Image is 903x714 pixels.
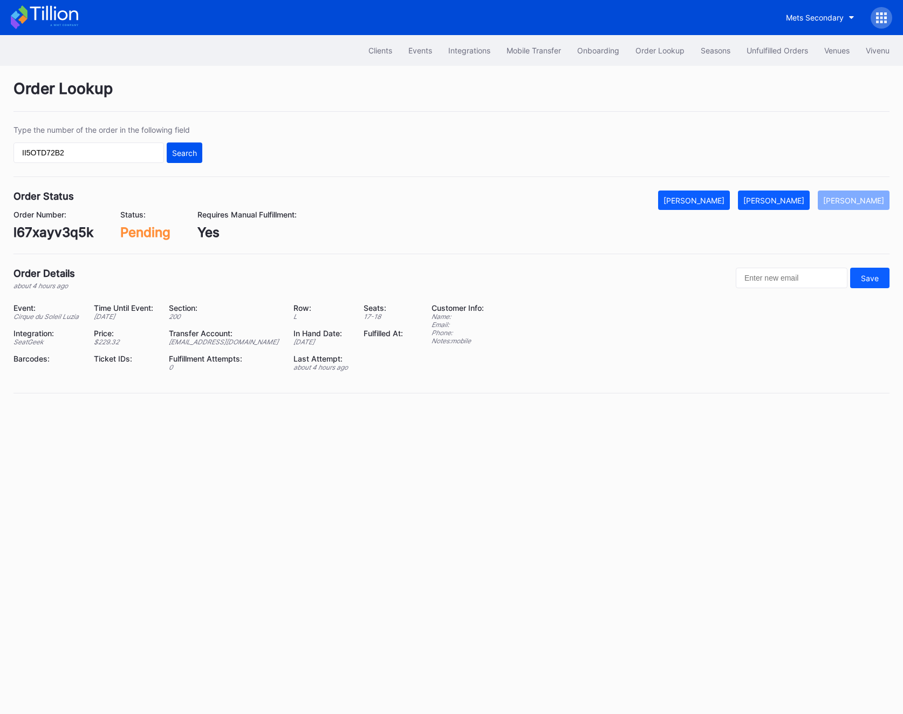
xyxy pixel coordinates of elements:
[818,191,890,210] button: [PERSON_NAME]
[169,329,280,338] div: Transfer Account:
[13,268,75,279] div: Order Details
[13,210,93,219] div: Order Number:
[364,329,405,338] div: Fulfilled At:
[738,40,816,60] button: Unfulfilled Orders
[13,312,80,321] div: Cirque du Soleil Luzia
[507,46,561,55] div: Mobile Transfer
[432,321,484,329] div: Email:
[408,46,432,55] div: Events
[432,337,484,345] div: Notes: mobile
[293,312,350,321] div: L
[94,303,155,312] div: Time Until Event:
[13,79,890,112] div: Order Lookup
[13,329,80,338] div: Integration:
[663,196,724,205] div: [PERSON_NAME]
[360,40,400,60] button: Clients
[13,225,93,240] div: l67xayv3q5k
[778,8,863,28] button: Mets Secondary
[13,191,74,202] div: Order Status
[743,196,804,205] div: [PERSON_NAME]
[736,268,847,288] input: Enter new email
[293,338,350,346] div: [DATE]
[364,303,405,312] div: Seats:
[94,329,155,338] div: Price:
[824,46,850,55] div: Venues
[738,191,810,210] button: [PERSON_NAME]
[13,303,80,312] div: Event:
[169,338,280,346] div: [EMAIL_ADDRESS][DOMAIN_NAME]
[861,274,879,283] div: Save
[627,40,693,60] button: Order Lookup
[293,329,350,338] div: In Hand Date:
[169,354,280,363] div: Fulfillment Attempts:
[816,40,858,60] button: Venues
[400,40,440,60] button: Events
[577,46,619,55] div: Onboarding
[432,329,484,337] div: Phone:
[120,225,170,240] div: Pending
[293,354,350,363] div: Last Attempt:
[635,46,685,55] div: Order Lookup
[701,46,730,55] div: Seasons
[432,303,484,312] div: Customer Info:
[293,303,350,312] div: Row:
[13,125,202,134] div: Type the number of the order in the following field
[658,191,730,210] button: [PERSON_NAME]
[498,40,569,60] button: Mobile Transfer
[823,196,884,205] div: [PERSON_NAME]
[169,363,280,371] div: 0
[747,46,808,55] div: Unfulfilled Orders
[13,282,75,290] div: about 4 hours ago
[850,268,890,288] button: Save
[13,142,164,163] input: GT59662
[13,338,80,346] div: SeatGeek
[13,354,80,363] div: Barcodes:
[786,13,844,22] div: Mets Secondary
[172,148,197,158] div: Search
[167,142,202,163] button: Search
[440,40,498,60] button: Integrations
[448,46,490,55] div: Integrations
[364,312,405,321] div: 17 - 18
[94,312,155,321] div: [DATE]
[293,363,350,371] div: about 4 hours ago
[197,225,297,240] div: Yes
[693,40,738,60] button: Seasons
[569,40,627,60] button: Onboarding
[94,354,155,363] div: Ticket IDs:
[169,312,280,321] div: 200
[197,210,297,219] div: Requires Manual Fulfillment:
[120,210,170,219] div: Status:
[94,338,155,346] div: $ 229.32
[866,46,890,55] div: Vivenu
[169,303,280,312] div: Section:
[858,40,898,60] button: Vivenu
[432,312,484,321] div: Name:
[368,46,392,55] div: Clients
